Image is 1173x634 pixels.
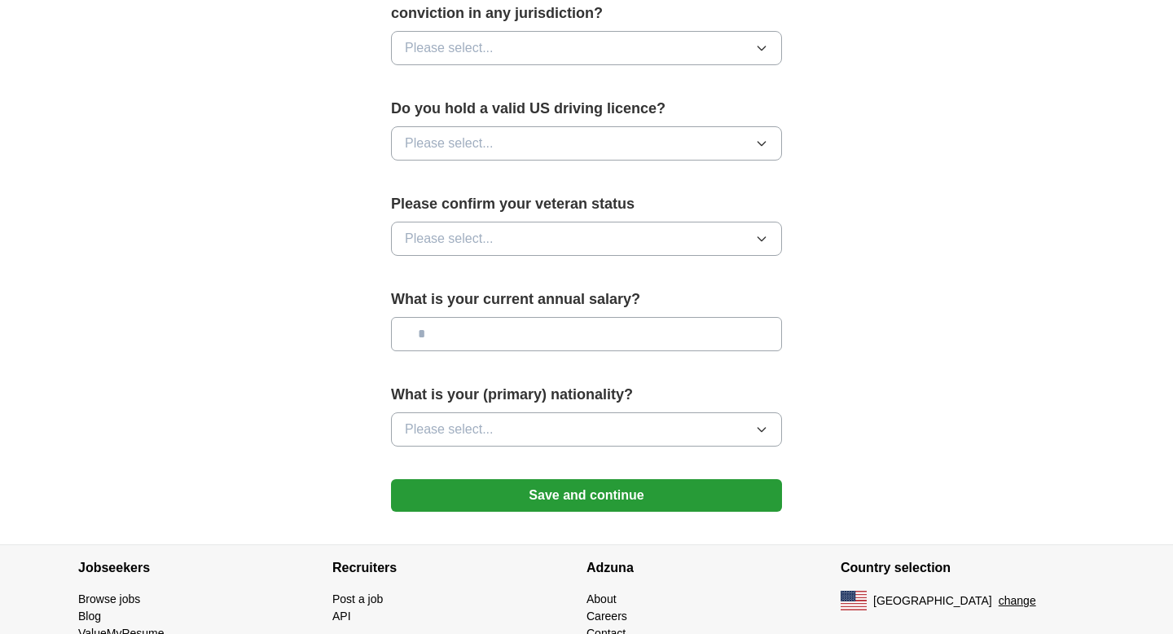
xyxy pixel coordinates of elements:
a: Blog [78,610,101,623]
span: Please select... [405,38,494,58]
label: What is your (primary) nationality? [391,384,782,406]
label: What is your current annual salary? [391,288,782,310]
a: Post a job [332,592,383,605]
button: Please select... [391,31,782,65]
button: Please select... [391,412,782,447]
a: Browse jobs [78,592,140,605]
span: [GEOGRAPHIC_DATA] [873,592,992,610]
label: Please confirm your veteran status [391,193,782,215]
a: Careers [586,610,627,623]
span: Please select... [405,420,494,439]
h4: Country selection [841,545,1095,591]
span: Please select... [405,134,494,153]
button: Save and continue [391,479,782,512]
button: Please select... [391,222,782,256]
label: Do you hold a valid US driving licence? [391,98,782,120]
a: About [586,592,617,605]
button: change [999,592,1036,610]
a: API [332,610,351,623]
span: Please select... [405,229,494,249]
button: Please select... [391,126,782,161]
img: US flag [841,591,867,610]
